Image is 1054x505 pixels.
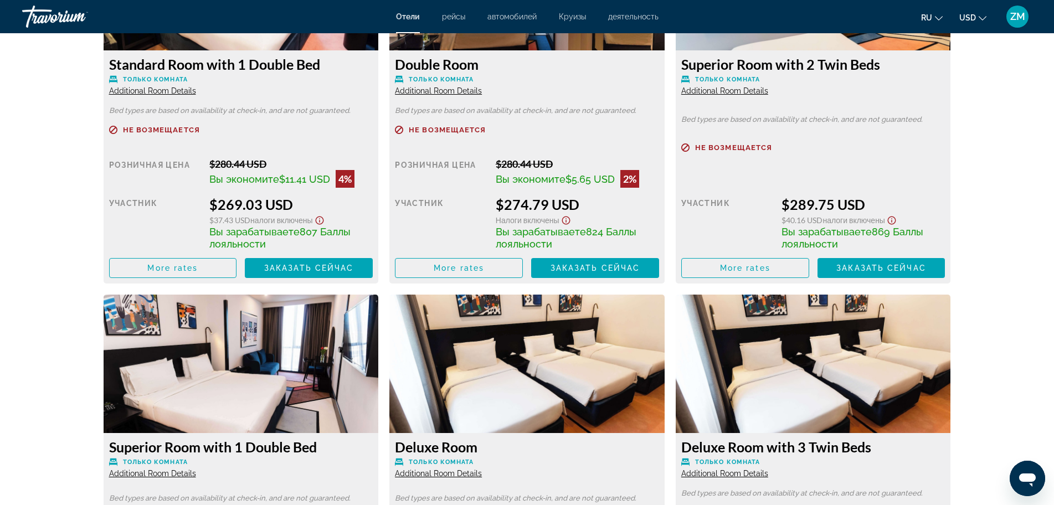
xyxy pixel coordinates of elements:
img: 78b6ba14-9838-4b65-b3f6-2f2e8d9b2c37.jpeg [389,295,665,433]
span: Additional Room Details [109,86,196,95]
span: Налоги включены [822,215,885,225]
h3: Superior Room with 2 Twin Beds [681,56,945,73]
span: Вы зарабатываете [496,226,586,238]
div: $274.79 USD [496,196,659,213]
h3: Double Room [395,56,659,73]
span: ZM [1010,11,1025,22]
button: More rates [681,258,809,278]
button: Show Taxes and Fees disclaimer [313,213,326,225]
span: Только комната [123,76,188,83]
div: 2% [620,170,639,188]
span: ru [921,13,932,22]
span: Additional Room Details [109,469,196,478]
span: Налоги включены [250,215,313,225]
button: More rates [109,258,237,278]
a: рейсы [442,12,465,21]
div: $269.03 USD [209,196,373,213]
div: $280.44 USD [209,158,373,170]
a: Круизы [559,12,586,21]
span: Не возмещается [695,144,772,151]
p: Bed types are based on availability at check-in, and are not guaranteed. [681,489,945,497]
h3: Standard Room with 1 Double Bed [109,56,373,73]
span: Не возмещается [409,126,486,133]
span: 824 Баллы лояльности [496,226,636,250]
p: Bed types are based on availability at check-in, and are not guaranteed. [109,107,373,115]
span: Additional Room Details [681,86,768,95]
span: 807 Баллы лояльности [209,226,351,250]
div: 4% [336,170,354,188]
span: Заказать сейчас [264,264,354,272]
p: Bed types are based on availability at check-in, and are not guaranteed. [109,494,373,502]
img: ed20f3d4-3dfe-4abd-b843-33b3719173d6.jpeg [104,295,379,433]
button: More rates [395,258,523,278]
div: $289.75 USD [781,196,945,213]
span: Налоги включены [496,215,559,225]
div: $280.44 USD [496,158,659,170]
span: Вы зарабатываете [781,226,872,238]
h3: Deluxe Room [395,439,659,455]
span: $40.16 USD [781,215,822,225]
span: Вы экономите [496,173,565,185]
div: Розничная цена [395,158,487,188]
div: Розничная цена [109,158,202,188]
p: Bed types are based on availability at check-in, and are not guaranteed. [395,107,659,115]
span: $11.41 USD [279,173,330,185]
button: Change currency [959,9,986,25]
span: Только комната [695,458,760,466]
span: Только комната [409,458,474,466]
a: автомобилей [487,12,537,21]
div: участник [681,196,774,250]
h3: Superior Room with 1 Double Bed [109,439,373,455]
div: участник [395,196,487,250]
a: Отели [396,12,420,21]
button: Show Taxes and Fees disclaimer [885,213,898,225]
p: Bed types are based on availability at check-in, and are not guaranteed. [395,494,659,502]
iframe: Кнопка запуска окна обмена сообщениями [1010,461,1045,496]
button: Заказать сейчас [818,258,945,278]
span: More rates [147,264,198,272]
span: Только комната [695,76,760,83]
span: Additional Room Details [395,86,482,95]
button: Заказать сейчас [245,258,373,278]
a: Travorium [22,2,133,31]
span: Additional Room Details [395,469,482,478]
h3: Deluxe Room with 3 Twin Beds [681,439,945,455]
span: Заказать сейчас [551,264,640,272]
span: Вы экономите [209,173,279,185]
span: More rates [434,264,484,272]
button: Заказать сейчас [531,258,659,278]
span: More rates [720,264,770,272]
span: Additional Room Details [681,469,768,478]
div: участник [109,196,202,250]
button: Show Taxes and Fees disclaimer [559,213,573,225]
span: Только комната [123,458,188,466]
span: Вы зарабатываете [209,226,300,238]
button: User Menu [1003,5,1032,28]
span: $5.65 USD [565,173,615,185]
img: 78b6ba14-9838-4b65-b3f6-2f2e8d9b2c37.jpeg [676,295,951,433]
span: 869 Баллы лояльности [781,226,923,250]
span: Не возмещается [123,126,200,133]
span: Только комната [409,76,474,83]
span: USD [959,13,976,22]
span: $37.43 USD [209,215,250,225]
p: Bed types are based on availability at check-in, and are not guaranteed. [681,116,945,123]
span: Заказать сейчас [836,264,926,272]
a: деятельность [608,12,659,21]
button: Change language [921,9,943,25]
